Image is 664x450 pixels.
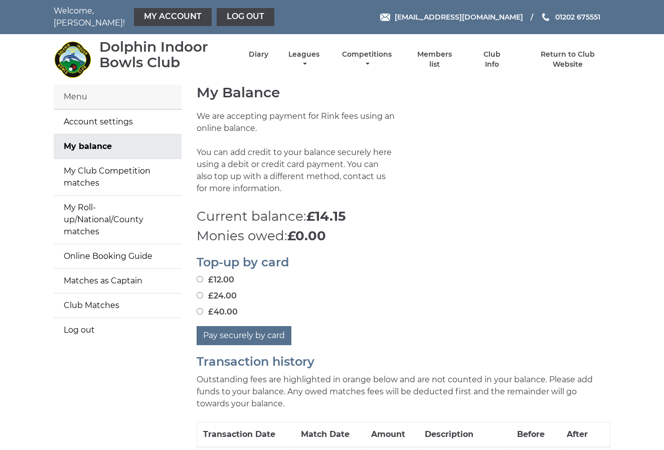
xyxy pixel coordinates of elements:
a: Diary [249,50,268,59]
p: We are accepting payment for Rink fees using an online balance. You can add credit to your balanc... [197,110,396,207]
button: Pay securely by card [197,326,291,345]
th: Transaction Date [197,422,295,447]
a: Account settings [54,110,182,134]
input: £12.00 [197,276,203,282]
a: Members list [412,50,458,69]
label: £40.00 [197,306,238,318]
a: Competitions [340,50,394,69]
span: 01202 675551 [555,13,600,22]
a: Log out [217,8,274,26]
a: Online Booking Guide [54,244,182,268]
label: £24.00 [197,290,237,302]
a: Phone us 01202 675551 [541,12,600,23]
img: Dolphin Indoor Bowls Club [54,41,91,78]
a: Log out [54,318,182,342]
th: Description [419,422,511,447]
a: Club Matches [54,293,182,318]
a: My Account [134,8,212,26]
th: After [561,422,610,447]
a: Email [EMAIL_ADDRESS][DOMAIN_NAME] [380,12,523,23]
p: Outstanding fees are highlighted in orange below and are not counted in your balance. Please add ... [197,374,610,410]
input: £40.00 [197,308,203,315]
span: [EMAIL_ADDRESS][DOMAIN_NAME] [395,13,523,22]
p: Monies owed: [197,226,610,246]
a: Club Info [475,50,508,69]
a: Matches as Captain [54,269,182,293]
label: £12.00 [197,274,234,286]
strong: £0.00 [287,228,326,244]
p: Current balance: [197,207,610,226]
div: Menu [54,85,182,109]
h2: Transaction history [197,355,610,368]
a: Leagues [286,50,322,69]
a: My Club Competition matches [54,159,182,195]
strong: £14.15 [306,208,346,224]
a: Return to Club Website [526,50,610,69]
h2: Top-up by card [197,256,610,269]
input: £24.00 [197,292,203,298]
nav: Welcome, [PERSON_NAME]! [54,5,277,29]
th: Match Date [295,422,365,447]
a: My Roll-up/National/County matches [54,196,182,244]
a: My balance [54,134,182,159]
th: Amount [365,422,419,447]
div: Dolphin Indoor Bowls Club [99,39,231,70]
h1: My Balance [197,85,610,100]
th: Before [511,422,561,447]
img: Phone us [542,13,549,21]
img: Email [380,14,390,21]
